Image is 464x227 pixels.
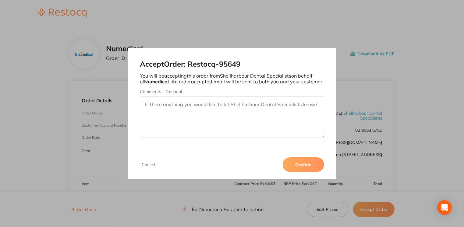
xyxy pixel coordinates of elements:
b: Numedical [144,79,169,85]
button: Confirm [283,157,324,172]
label: Comments - Optional [140,89,324,94]
p: You will be accepting this order from Shellharbour Dental Specialists on behalf of . An order acc... [140,73,324,84]
button: Cancel [140,162,157,167]
h2: Accept Order: Restocq- 95649 [140,60,324,68]
div: Open Intercom Messenger [437,200,452,215]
